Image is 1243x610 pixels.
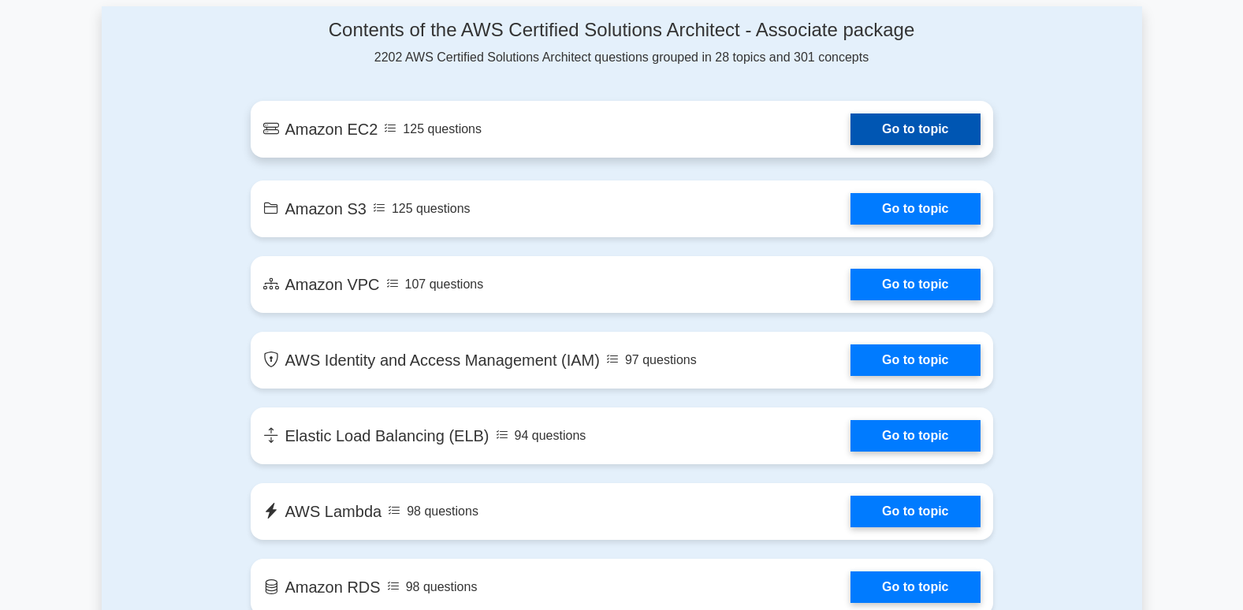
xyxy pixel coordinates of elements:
a: Go to topic [850,571,980,603]
div: 2202 AWS Certified Solutions Architect questions grouped in 28 topics and 301 concepts [251,19,993,67]
a: Go to topic [850,113,980,145]
a: Go to topic [850,344,980,376]
a: Go to topic [850,420,980,452]
a: Go to topic [850,269,980,300]
h4: Contents of the AWS Certified Solutions Architect - Associate package [251,19,993,42]
a: Go to topic [850,496,980,527]
a: Go to topic [850,193,980,225]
